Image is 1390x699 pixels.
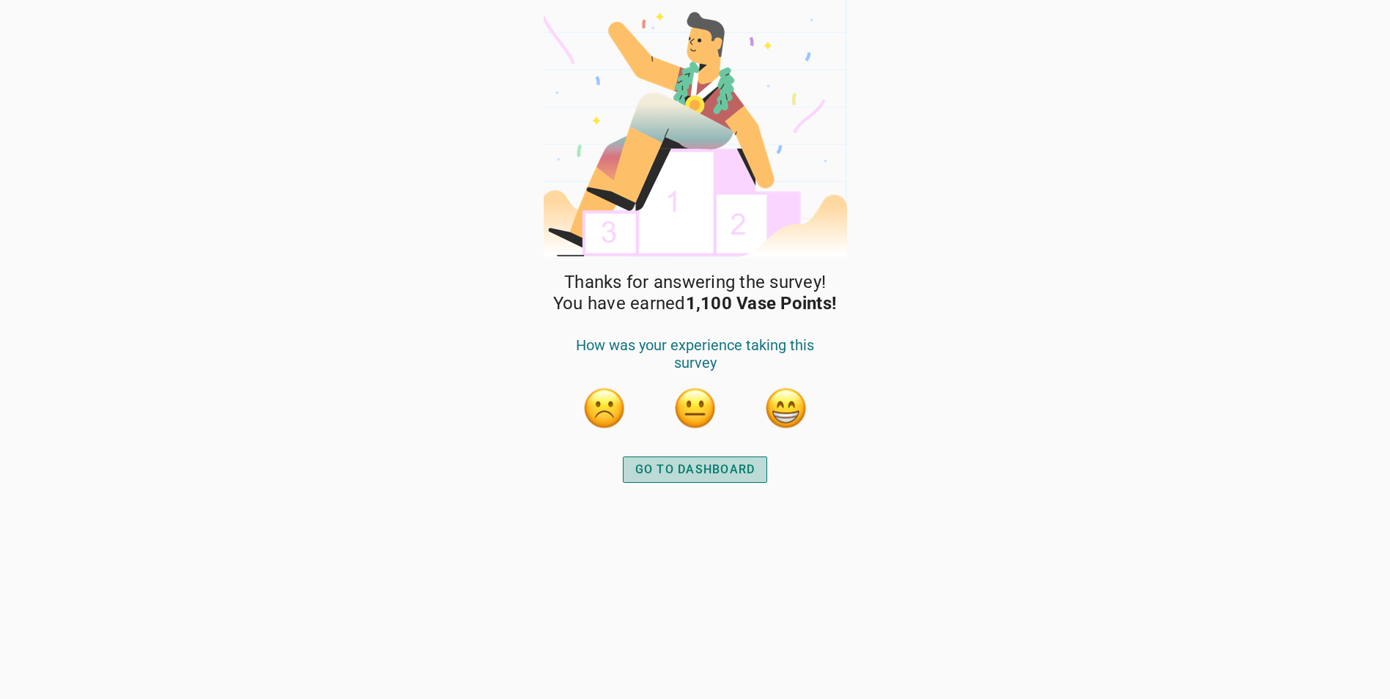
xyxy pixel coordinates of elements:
div: How was your experience taking this survey [559,336,832,386]
span: You have earned [553,293,837,314]
button: GO TO DASHBOARD [623,456,768,483]
div: GO TO DASHBOARD [635,461,755,478]
strong: 1,100 Vase Points! [686,293,838,314]
span: Thanks for answering the survey! [564,272,826,293]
